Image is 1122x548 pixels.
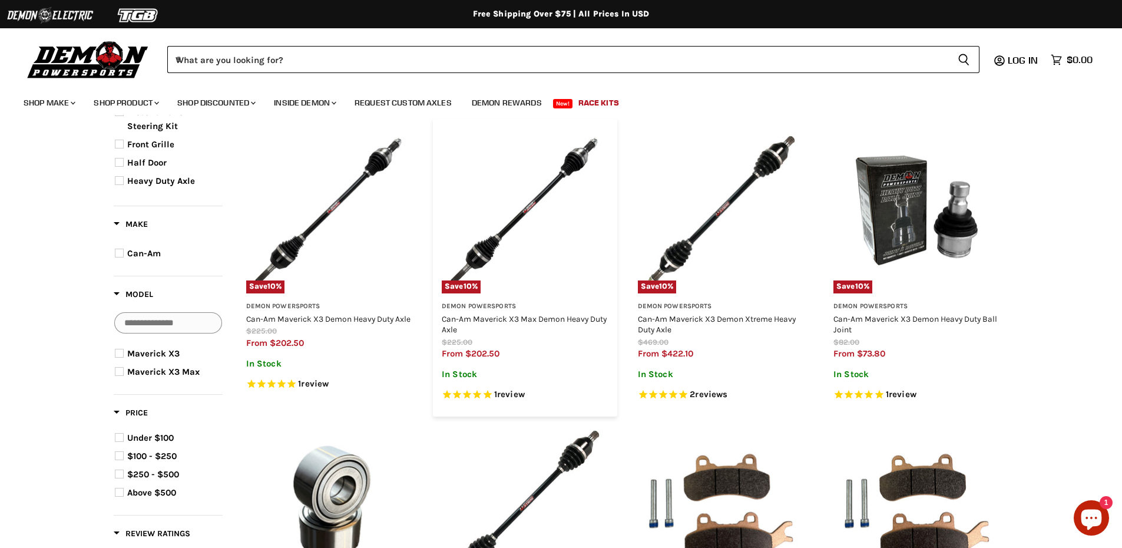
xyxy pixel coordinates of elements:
ul: Main menu [15,86,1090,115]
span: Front Grille [127,139,174,150]
span: $422.10 [661,348,693,359]
span: Can-Am [127,248,161,259]
span: Rated 5.0 out of 5 stars 1 reviews [246,378,413,391]
p: In Stock [638,369,805,379]
span: from [638,348,659,359]
span: review [497,389,525,400]
a: Can-Am Maverick X3 Max Demon Heavy Duty AxleSave10% [442,127,608,294]
p: In Stock [246,359,413,369]
span: Under $100 [127,433,174,443]
button: Filter by Review Ratings [114,528,190,543]
input: When autocomplete results are available use up and down arrows to review and enter to select [167,46,948,73]
span: Make [114,219,148,229]
span: Rated 5.0 out of 5 stars 2 reviews [638,389,805,401]
a: Shop Discounted [168,91,263,115]
span: $82.00 [833,338,859,346]
span: Half Door [127,157,167,168]
a: Log in [1002,55,1045,65]
span: Heavy Duty Axle [127,176,195,186]
h3: Demon Powersports [246,302,413,311]
span: review [889,389,916,400]
img: Demon Powersports [24,38,153,80]
div: Free Shipping Over $75 | All Prices In USD [90,9,1032,19]
span: $73.80 [857,348,885,359]
span: review [301,378,329,389]
a: Demon Rewards [463,91,551,115]
span: 1 reviews [886,389,916,400]
span: $202.50 [465,348,499,359]
span: Save % [246,280,285,293]
span: 1 reviews [494,389,525,400]
p: In Stock [442,369,608,379]
button: Filter by Price [114,407,148,422]
a: Can-Am Maverick X3 Demon Heavy Duty Ball Joint [833,314,997,334]
span: 10 [267,282,276,290]
a: Shop Product [85,91,166,115]
img: Can-Am Maverick X3 Demon Xtreme Heavy Duty Axle [638,127,805,294]
span: Review Ratings [114,529,190,539]
img: Can-Am Maverick X3 Max Demon Heavy Duty Axle [442,127,608,294]
span: from [833,348,855,359]
a: Race Kits [570,91,628,115]
span: Model [114,289,153,299]
a: Can-Am Maverick X3 Demon Heavy Duty Ball JointSave10% [833,127,1000,294]
span: $202.50 [270,338,304,348]
img: TGB Logo 2 [94,4,183,27]
span: New! [553,99,573,108]
span: 10 [855,282,863,290]
a: Can-Am Maverick X3 Demon Heavy Duty AxleSave10% [246,127,413,294]
span: Save % [833,280,872,293]
span: from [442,348,463,359]
a: Can-Am Maverick X3 Demon Xtreme Heavy Duty AxleSave10% [638,127,805,294]
span: Save % [638,280,677,293]
span: from [246,338,267,348]
span: $225.00 [442,338,472,346]
a: Request Custom Axles [346,91,461,115]
a: Inside Demon [265,91,343,115]
a: Shop Make [15,91,82,115]
h3: Demon Powersports [442,302,608,311]
a: $0.00 [1045,51,1098,68]
span: 10 [659,282,667,290]
span: Save % [442,280,481,293]
form: Product [167,46,979,73]
span: $0.00 [1067,54,1093,65]
img: Can-Am Maverick X3 Demon Heavy Duty Ball Joint [833,127,1000,294]
a: Can-Am Maverick X3 Max Demon Heavy Duty Axle [442,314,607,334]
span: Above $500 [127,487,176,498]
span: reviews [695,389,727,400]
input: Search Options [114,312,222,334]
a: Can-Am Maverick X3 Demon Xtreme Heavy Duty Axle [638,314,796,334]
span: Rated 5.0 out of 5 stars 1 reviews [442,389,608,401]
span: 1 reviews [298,378,329,389]
span: $100 - $250 [127,451,177,461]
p: In Stock [833,369,1000,379]
h3: Demon Powersports [638,302,805,311]
button: Filter by Make [114,219,148,233]
span: Price [114,408,148,418]
a: Can-Am Maverick X3 Demon Heavy Duty Axle [246,314,411,323]
span: Log in [1008,54,1038,66]
h3: Demon Powersports [833,302,1000,311]
span: 10 [464,282,472,290]
span: $225.00 [246,326,277,335]
span: $250 - $500 [127,469,179,480]
img: Demon Electric Logo 2 [6,4,94,27]
span: Maverick X3 Max [127,367,200,377]
button: Search [948,46,979,73]
img: Can-Am Maverick X3 Demon Heavy Duty Axle [246,127,413,294]
span: Rated 5.0 out of 5 stars 1 reviews [833,389,1000,401]
inbox-online-store-chat: Shopify online store chat [1070,500,1113,539]
span: $469.00 [638,338,668,346]
button: Filter by Model [114,289,153,303]
span: Maverick X3 [127,348,180,359]
span: 2 reviews [690,389,727,400]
